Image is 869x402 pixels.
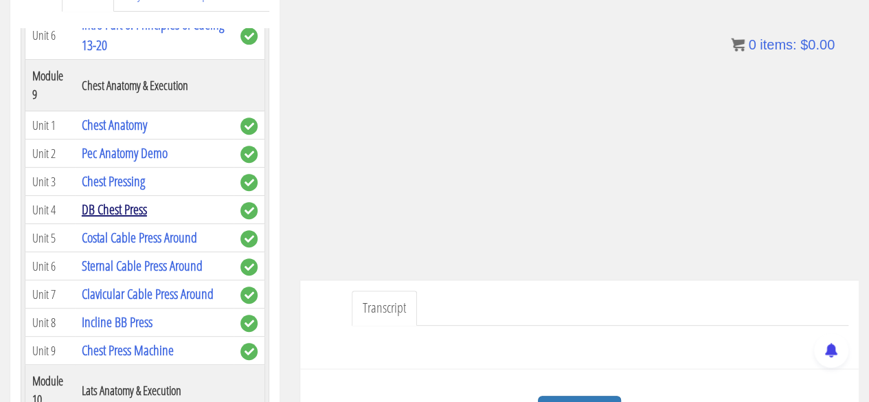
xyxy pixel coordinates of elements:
td: Unit 7 [25,280,75,309]
span: complete [240,230,258,247]
img: icon11.png [731,38,745,52]
span: $ [800,37,808,52]
span: complete [240,118,258,135]
td: Unit 3 [25,168,75,196]
span: complete [240,343,258,360]
td: Unit 2 [25,139,75,168]
a: Transcript [352,291,417,326]
bdi: 0.00 [800,37,835,52]
a: Incline BB Press [82,313,153,331]
span: complete [240,202,258,219]
a: Pec Anatomy Demo [82,144,168,162]
span: complete [240,287,258,304]
a: Sternal Cable Press Around [82,256,203,275]
td: Unit 8 [25,309,75,337]
span: complete [240,146,258,163]
a: Chest Pressing [82,172,145,190]
td: Unit 6 [25,252,75,280]
a: Chest Anatomy [82,115,147,134]
span: complete [240,174,258,191]
td: Unit 5 [25,224,75,252]
span: complete [240,258,258,276]
span: 0 [748,37,756,52]
td: Unit 4 [25,196,75,224]
span: complete [240,27,258,45]
td: Unit 9 [25,337,75,365]
th: Chest Anatomy & Execution [75,60,234,111]
a: Costal Cable Press Around [82,228,197,247]
span: complete [240,315,258,332]
a: DB Chest Press [82,200,147,219]
a: Clavicular Cable Press Around [82,284,214,303]
td: Unit 1 [25,111,75,139]
td: Unit 6 [25,11,75,60]
th: Module 9 [25,60,75,111]
a: 0 items: $0.00 [731,37,835,52]
span: items: [760,37,796,52]
a: Chest Press Machine [82,341,174,359]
